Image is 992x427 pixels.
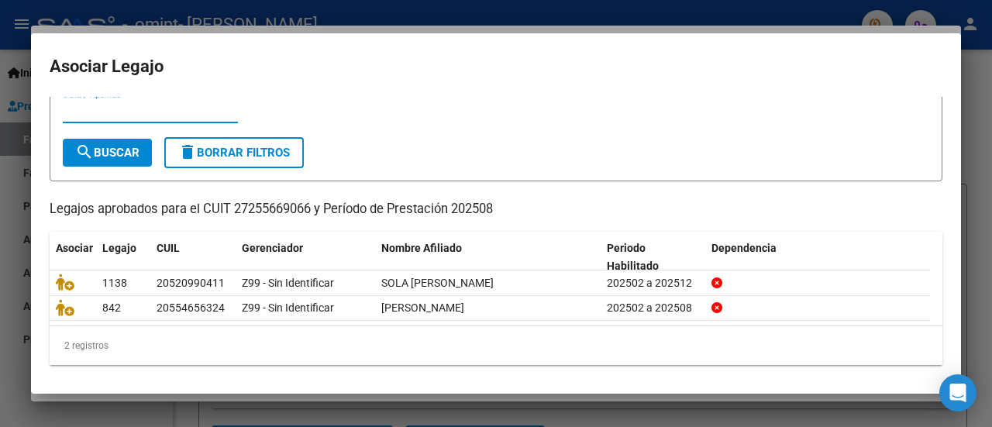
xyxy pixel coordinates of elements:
datatable-header-cell: CUIL [150,232,236,283]
mat-icon: search [75,143,94,161]
span: Z99 - Sin Identificar [242,301,334,314]
datatable-header-cell: Dependencia [705,232,931,283]
datatable-header-cell: Periodo Habilitado [601,232,705,283]
span: Gerenciador [242,242,303,254]
span: Borrar Filtros [178,146,290,160]
span: 1138 [102,277,127,289]
mat-icon: delete [178,143,197,161]
span: Z99 - Sin Identificar [242,277,334,289]
span: Dependencia [711,242,777,254]
span: Periodo Habilitado [607,242,659,272]
div: Open Intercom Messenger [939,374,976,412]
span: SOLA ADZICH NICANOR [381,277,494,289]
p: Legajos aprobados para el CUIT 27255669066 y Período de Prestación 202508 [50,200,942,219]
span: 842 [102,301,121,314]
span: Buscar [75,146,139,160]
span: Asociar [56,242,93,254]
datatable-header-cell: Asociar [50,232,96,283]
div: 20554656324 [157,299,225,317]
span: URQUIA FACUNDO BENJAMIN [381,301,464,314]
div: 202502 a 202508 [607,299,699,317]
div: 202502 a 202512 [607,274,699,292]
datatable-header-cell: Legajo [96,232,150,283]
div: 2 registros [50,326,942,365]
span: Nombre Afiliado [381,242,462,254]
span: CUIL [157,242,180,254]
h2: Asociar Legajo [50,52,942,81]
button: Borrar Filtros [164,137,304,168]
datatable-header-cell: Gerenciador [236,232,375,283]
button: Buscar [63,139,152,167]
div: 20520990411 [157,274,225,292]
datatable-header-cell: Nombre Afiliado [375,232,601,283]
span: Legajo [102,242,136,254]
